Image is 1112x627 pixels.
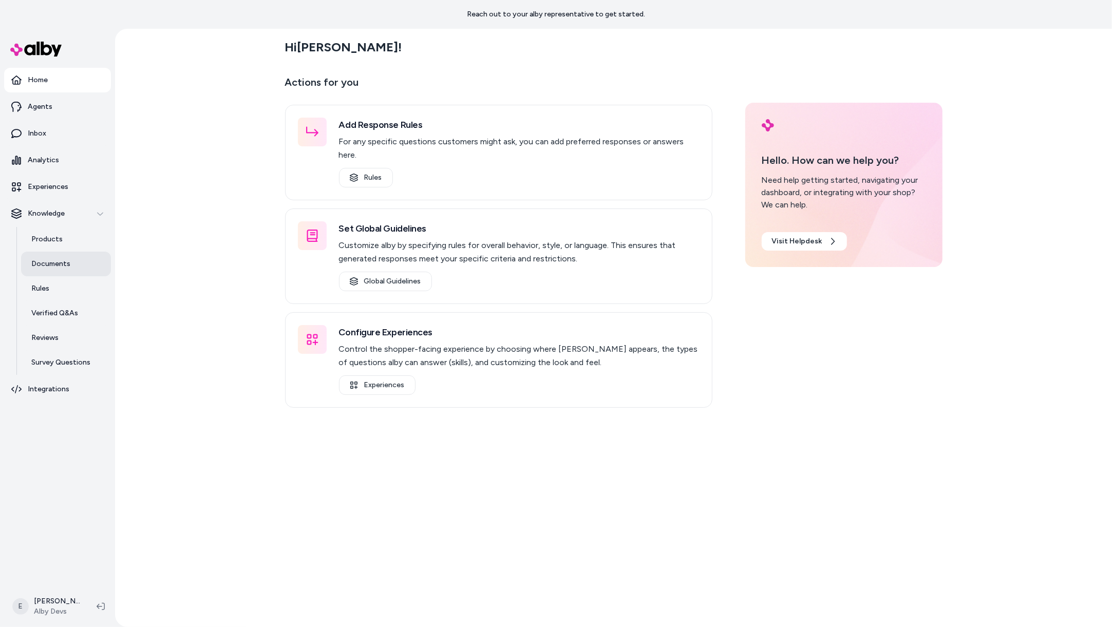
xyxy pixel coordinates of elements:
[21,227,111,252] a: Products
[28,75,48,85] p: Home
[28,384,69,394] p: Integrations
[10,42,62,56] img: alby Logo
[339,325,700,339] h3: Configure Experiences
[339,135,700,162] p: For any specific questions customers might ask, you can add preferred responses or answers here.
[762,174,926,211] div: Need help getting started, navigating your dashboard, or integrating with your shop? We can help.
[28,128,46,139] p: Inbox
[12,598,29,615] span: E
[4,94,111,119] a: Agents
[21,301,111,326] a: Verified Q&As
[4,68,111,92] a: Home
[339,239,700,265] p: Customize alby by specifying rules for overall behavior, style, or language. This ensures that ge...
[28,208,65,219] p: Knowledge
[31,283,49,294] p: Rules
[4,175,111,199] a: Experiences
[4,201,111,226] button: Knowledge
[21,252,111,276] a: Documents
[34,606,80,617] span: Alby Devs
[762,232,847,251] a: Visit Helpdesk
[21,326,111,350] a: Reviews
[339,343,700,369] p: Control the shopper-facing experience by choosing where [PERSON_NAME] appears, the types of quest...
[4,377,111,402] a: Integrations
[339,118,700,132] h3: Add Response Rules
[339,375,416,395] a: Experiences
[21,276,111,301] a: Rules
[6,590,88,623] button: E[PERSON_NAME]Alby Devs
[285,74,712,99] p: Actions for you
[31,234,63,244] p: Products
[31,333,59,343] p: Reviews
[762,153,926,168] p: Hello. How can we help you?
[28,155,59,165] p: Analytics
[4,148,111,173] a: Analytics
[339,272,432,291] a: Global Guidelines
[4,121,111,146] a: Inbox
[34,596,80,606] p: [PERSON_NAME]
[339,168,393,187] a: Rules
[31,259,70,269] p: Documents
[285,40,402,55] h2: Hi [PERSON_NAME] !
[28,102,52,112] p: Agents
[31,308,78,318] p: Verified Q&As
[21,350,111,375] a: Survey Questions
[31,357,90,368] p: Survey Questions
[467,9,645,20] p: Reach out to your alby representative to get started.
[28,182,68,192] p: Experiences
[762,119,774,131] img: alby Logo
[339,221,700,236] h3: Set Global Guidelines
